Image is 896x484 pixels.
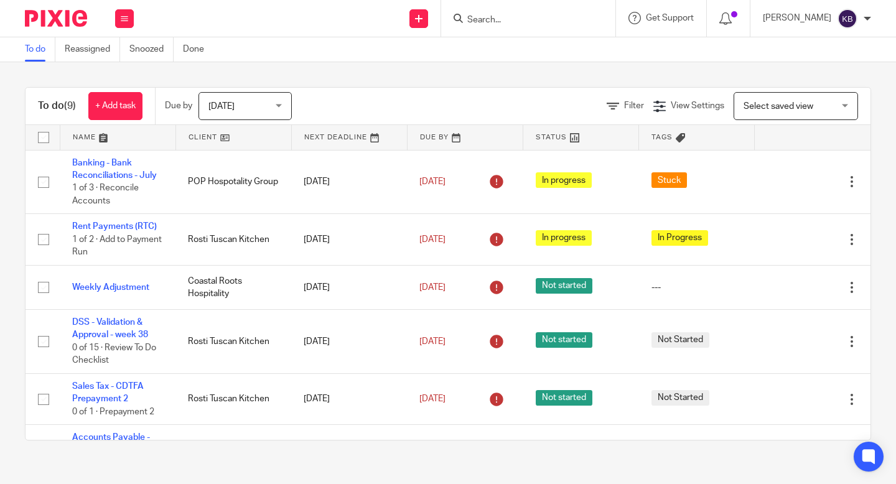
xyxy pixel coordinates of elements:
[763,12,831,24] p: [PERSON_NAME]
[536,172,592,188] span: In progress
[72,235,162,257] span: 1 of 2 · Add to Payment Run
[175,214,291,265] td: Rosti Tuscan Kitchen
[838,9,857,29] img: svg%3E
[175,310,291,374] td: Rosti Tuscan Kitchen
[72,318,148,339] a: DSS - Validation & Approval - week 38
[651,332,709,348] span: Not Started
[291,310,407,374] td: [DATE]
[651,134,673,141] span: Tags
[536,230,592,246] span: In progress
[651,172,687,188] span: Stuck
[651,281,742,294] div: ---
[72,433,150,454] a: Accounts Payable - AP Aging Review
[291,265,407,309] td: [DATE]
[419,283,446,292] span: [DATE]
[291,150,407,214] td: [DATE]
[38,100,76,113] h1: To do
[25,37,55,62] a: To do
[64,101,76,111] span: (9)
[88,92,142,120] a: + Add task
[183,37,213,62] a: Done
[129,37,174,62] a: Snoozed
[624,101,644,110] span: Filter
[744,102,813,111] span: Select saved view
[419,177,446,186] span: [DATE]
[72,222,157,231] a: Rent Payments (RTC)
[466,15,578,26] input: Search
[419,337,446,346] span: [DATE]
[175,150,291,214] td: POP Hospotality Group
[651,230,708,246] span: In Progress
[72,283,149,292] a: Weekly Adjustment
[72,407,154,416] span: 0 of 1 · Prepayment 2
[536,332,592,348] span: Not started
[25,10,87,27] img: Pixie
[72,159,157,180] a: Banking - Bank Reconciliations - July
[165,100,192,112] p: Due by
[419,394,446,403] span: [DATE]
[671,101,724,110] span: View Settings
[536,390,592,406] span: Not started
[65,37,120,62] a: Reassigned
[291,214,407,265] td: [DATE]
[646,14,694,22] span: Get Support
[72,382,144,403] a: Sales Tax - CDTFA Prepayment 2
[72,343,156,365] span: 0 of 15 · Review To Do Checklist
[419,235,446,244] span: [DATE]
[175,265,291,309] td: Coastal Roots Hospitality
[72,184,139,205] span: 1 of 3 · Reconcile Accounts
[291,373,407,424] td: [DATE]
[536,278,592,294] span: Not started
[651,390,709,406] span: Not Started
[175,373,291,424] td: Rosti Tuscan Kitchen
[208,102,235,111] span: [DATE]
